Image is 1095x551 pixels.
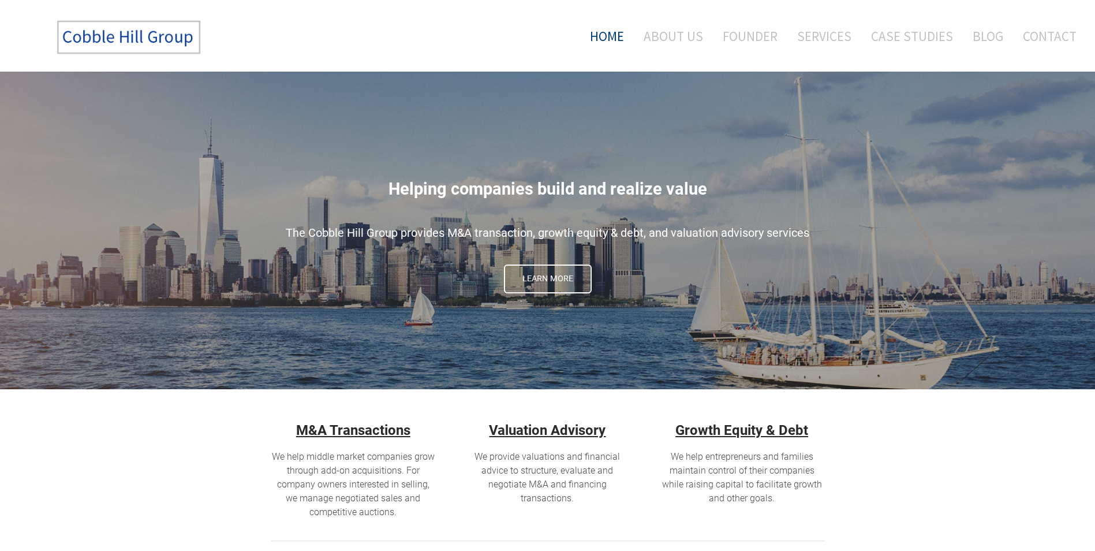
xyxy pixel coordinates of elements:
a: Valuation Advisory [489,422,606,438]
span: Helping companies build and realize value [388,179,707,199]
a: Founder [714,12,786,60]
a: Blog [964,12,1012,60]
span: Learn More [505,266,591,292]
strong: Growth Equity & Debt [675,422,808,438]
a: Home [573,12,633,60]
img: The Cobble Hill Group LLC [44,12,217,63]
a: Case Studies [862,12,962,60]
span: We provide valuations and financial advice to structure, evaluate and negotiate M&A and financing... [474,451,620,504]
span: We help middle market companies grow through add-on acquisitions. For company owners interested i... [272,451,435,518]
u: M&A Transactions [296,422,410,438]
span: The Cobble Hill Group provides M&A transaction, growth equity & debt, and valuation advisory serv... [286,226,809,240]
a: Learn More [504,265,592,293]
a: Contact [1014,12,1077,60]
a: About Us [635,12,712,60]
a: Services [788,12,860,60]
span: We help entrepreneurs and families maintain control of their companies while raising capital to f... [662,451,822,504]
